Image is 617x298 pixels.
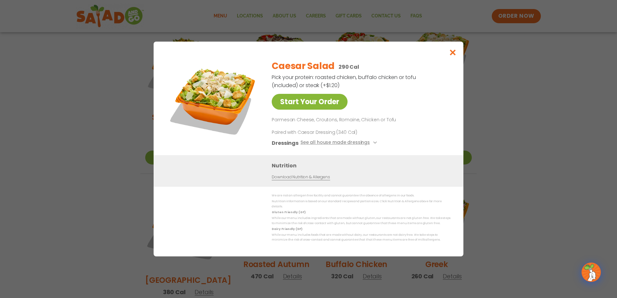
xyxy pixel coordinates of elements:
[272,233,450,243] p: While our menu includes foods that are made without dairy, our restaurants are not dairy free. We...
[168,55,258,145] img: Featured product photo for Caesar Salad
[272,216,450,226] p: While our menu includes ingredients that are made without gluten, our restaurants are not gluten ...
[272,199,450,209] p: Nutrition information is based on our standard recipes and portion sizes. Click Nutrition & Aller...
[272,59,335,73] h2: Caesar Salad
[272,73,417,89] p: Pick your protein: roasted chicken, buffalo chicken or tofu (included) or steak (+$1.20)
[272,193,450,198] p: We are not an allergen free facility and cannot guarantee the absence of allergens in our foods.
[272,162,454,170] h3: Nutrition
[272,139,298,147] h3: Dressings
[272,116,448,124] p: Parmesan Cheese, Croutons, Romaine, Chicken or Tofu
[339,63,359,71] p: 290 Cal
[272,227,302,231] strong: Dairy Friendly (DF)
[442,42,463,63] button: Close modal
[272,94,348,110] a: Start Your Order
[300,139,379,147] button: See all house made dressings
[582,263,600,281] img: wpChatIcon
[272,210,305,214] strong: Gluten Friendly (GF)
[272,129,391,136] p: Paired with Caesar Dressing (340 Cal)
[272,174,330,180] a: Download Nutrition & Allergens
